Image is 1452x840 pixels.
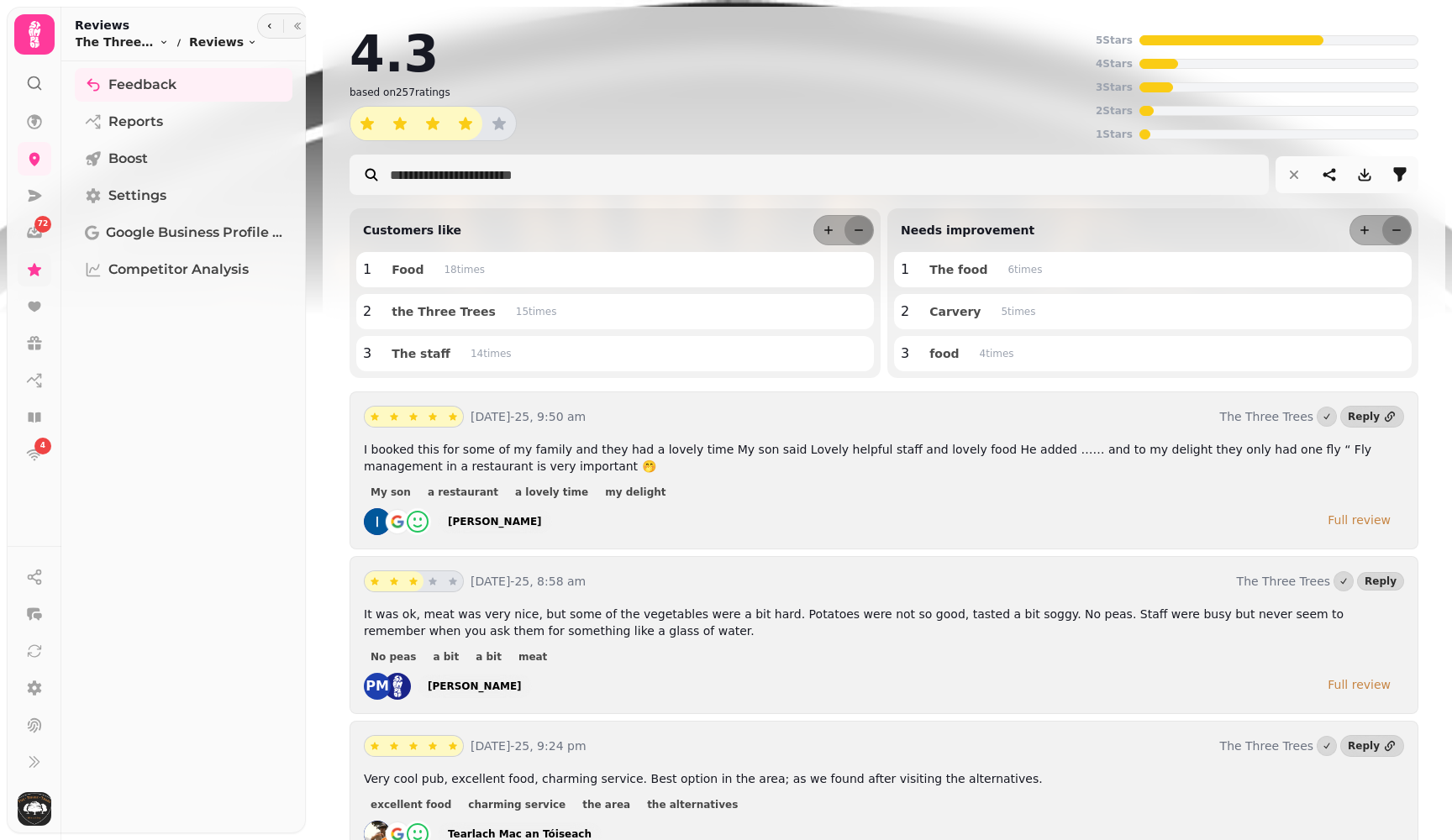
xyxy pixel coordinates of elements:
button: food [916,343,972,365]
button: star [403,407,423,427]
button: star [443,407,463,427]
p: 3 Stars [1096,81,1133,94]
p: 2 Stars [1096,104,1133,118]
button: the alternatives [640,796,744,813]
span: a bit [476,652,502,662]
button: download [1348,158,1381,192]
p: 4 time s [980,347,1014,360]
a: Reply [1340,735,1404,757]
span: Feedback [108,75,176,95]
p: 5 time s [1001,305,1035,318]
span: Reports [108,112,163,132]
div: Full review [1328,512,1391,528]
span: Very cool pub, excellent food, charming service. Best option in the area; as we found after visit... [364,772,1043,785]
span: It was ok, meat was very nice, but some of the vegetables were a bit hard. Potatoes were not so g... [364,607,1344,638]
button: less [844,216,873,244]
p: Needs improvement [894,222,1034,239]
button: star [365,571,385,591]
div: Reply [1348,410,1380,423]
span: The staff [392,348,450,360]
button: The staff [378,343,464,365]
div: [PERSON_NAME] [448,515,542,528]
button: star [403,571,423,591]
button: Reply [1357,572,1404,591]
button: star [423,736,443,756]
button: star [365,736,385,756]
a: Full review [1314,673,1404,696]
a: Feedback [75,68,292,102]
button: excellent food [364,796,458,813]
a: Google Business Profile (Beta) [75,216,292,249]
button: Marked as done [1334,571,1354,591]
button: my delight [598,484,672,501]
button: star [443,571,463,591]
button: Marked as done [1317,407,1337,427]
button: The food [916,259,1001,281]
nav: breadcrumb [75,34,257,50]
p: [DATE]-25, 9:24 pm [471,738,1213,754]
button: filter [1383,158,1417,192]
button: less [1382,216,1411,244]
p: 18 time s [444,263,485,276]
button: star [403,736,423,756]
span: Food [392,264,423,276]
p: 3 [363,344,371,364]
a: [PERSON_NAME] [418,675,532,698]
span: my delight [605,487,665,497]
span: Boost [108,149,148,169]
p: 2 [901,302,909,322]
span: excellent food [371,800,451,810]
button: star [384,571,404,591]
span: meat [518,652,547,662]
button: more [814,216,843,244]
span: a bit [433,652,459,662]
button: star [449,107,482,140]
span: the Three Trees [392,306,496,318]
p: Customers like [356,222,461,239]
span: The food [929,264,987,276]
button: the Three Trees [378,301,509,323]
span: 72 [38,218,49,230]
button: Reviews [189,34,257,50]
img: st.png [384,673,411,700]
a: Competitor Analysis [75,253,292,286]
p: 5 Stars [1096,34,1133,47]
span: Carvery [929,306,981,318]
p: 1 Stars [1096,128,1133,141]
img: User avatar [18,792,51,826]
p: 1 [901,260,909,280]
div: Full review [1328,676,1391,693]
span: the area [582,800,630,810]
button: star [423,407,443,427]
span: Google Business Profile (Beta) [106,223,282,243]
span: 4 [40,440,45,452]
a: Full review [1314,508,1404,532]
button: star [443,736,463,756]
img: go-emblem@2x.png [384,508,411,535]
span: PM [366,680,389,693]
span: charming service [468,800,566,810]
button: star [423,571,443,591]
button: more [1350,216,1379,244]
h2: Reviews [75,17,257,34]
a: Settings [75,179,292,213]
p: The Three Trees [1237,573,1331,590]
button: Food [378,259,437,281]
span: My son [371,487,411,497]
p: 3 [901,344,909,364]
span: the alternatives [647,800,738,810]
button: the area [576,796,637,813]
a: 72 [18,216,51,249]
p: based on 257 ratings [350,86,450,99]
a: [PERSON_NAME] [438,510,552,533]
span: a lovely time [515,487,588,497]
button: My son [364,484,418,501]
div: Reply [1348,739,1380,753]
p: [DATE]-25, 9:50 am [471,408,1213,425]
button: share-thread [1313,158,1346,192]
p: 15 time s [516,305,557,318]
button: star [482,107,516,140]
button: star [383,107,417,140]
h2: 4.3 [350,29,439,79]
button: a bit [469,648,508,665]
